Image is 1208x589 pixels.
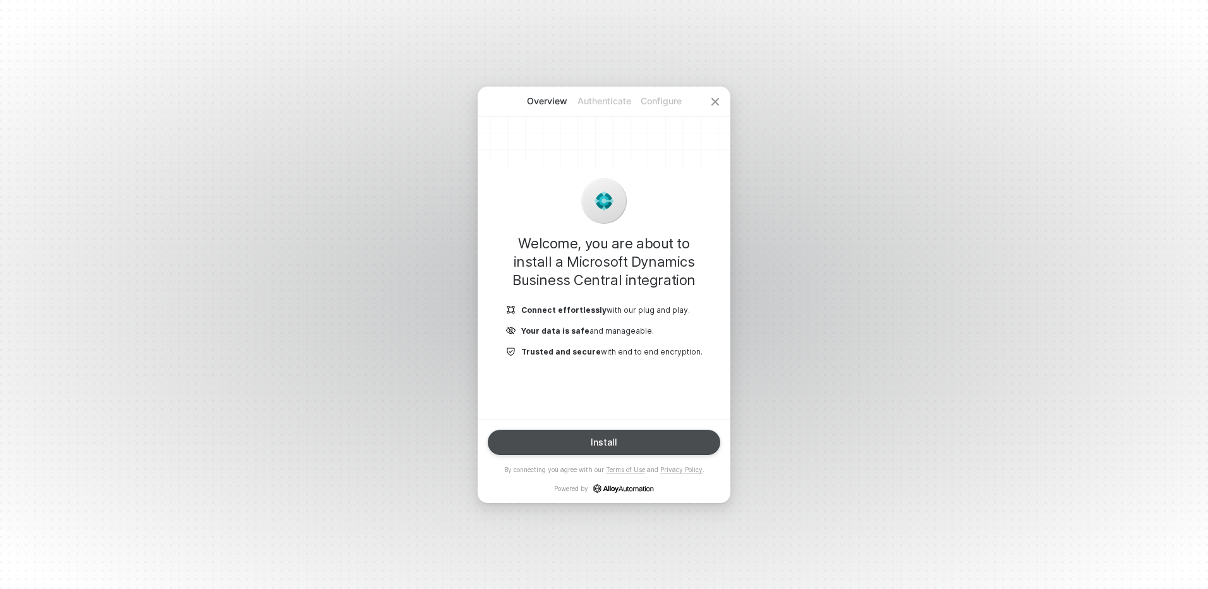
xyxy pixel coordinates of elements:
p: By connecting you agree with our and . [504,465,704,474]
img: icon [506,325,516,336]
p: with end to end encryption. [521,346,703,357]
p: Authenticate [576,95,632,107]
img: icon [594,191,614,211]
button: Install [488,430,720,455]
img: icon [506,305,516,315]
b: Trusted and secure [521,347,601,356]
p: with our plug and play. [521,305,690,315]
b: Your data is safe [521,326,589,336]
b: Connect effortlessly [521,305,607,315]
div: Install [591,437,617,447]
p: Powered by [554,484,654,493]
p: and manageable. [521,325,654,336]
a: icon-success [593,484,654,493]
a: Privacy Policy [660,466,703,474]
span: icon-close [710,97,720,107]
a: Terms of Use [606,466,645,474]
p: Overview [519,95,576,107]
img: icon [506,346,516,357]
h1: Welcome, you are about to install a Microsoft Dynamics Business Central integration [498,234,710,289]
p: Configure [632,95,689,107]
